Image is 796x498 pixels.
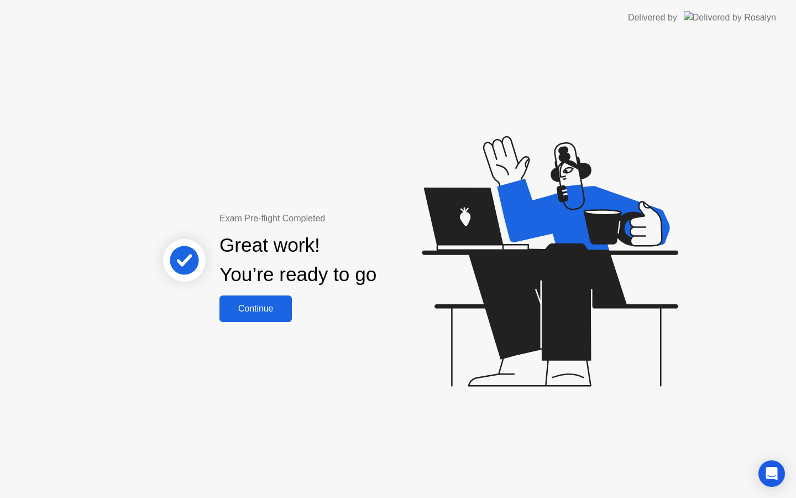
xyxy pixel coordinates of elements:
img: Delivered by Rosalyn [684,11,776,24]
div: Great work! You’re ready to go [219,231,376,289]
div: Continue [223,304,289,314]
button: Continue [219,295,292,322]
div: Delivered by [628,11,677,24]
div: Exam Pre-flight Completed [219,212,448,225]
div: Open Intercom Messenger [758,460,785,487]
